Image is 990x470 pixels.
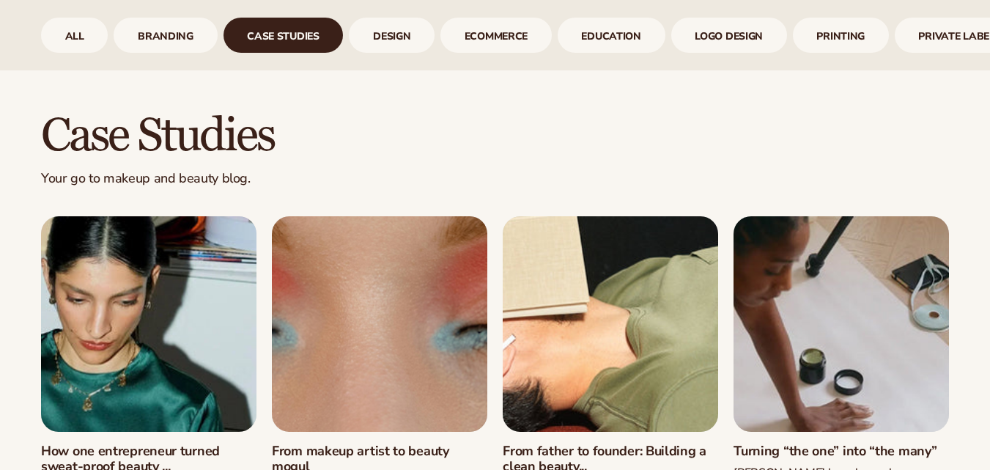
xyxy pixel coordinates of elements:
[224,18,344,53] div: 3 / 9
[349,18,435,53] a: design
[41,18,108,53] a: All
[671,18,787,53] a: logo design
[41,111,949,161] h2: case studies
[41,170,949,187] p: Your go to makeup and beauty blog.
[114,18,217,53] div: 2 / 9
[440,18,552,53] div: 5 / 9
[793,18,889,53] a: printing
[558,18,665,53] div: 6 / 9
[793,18,889,53] div: 8 / 9
[734,444,949,460] a: Turning “the one” into “the many”
[671,18,787,53] div: 7 / 9
[114,18,217,53] a: branding
[224,18,344,53] a: case studies
[558,18,665,53] a: Education
[349,18,435,53] div: 4 / 9
[440,18,552,53] a: ecommerce
[41,18,108,53] div: 1 / 9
